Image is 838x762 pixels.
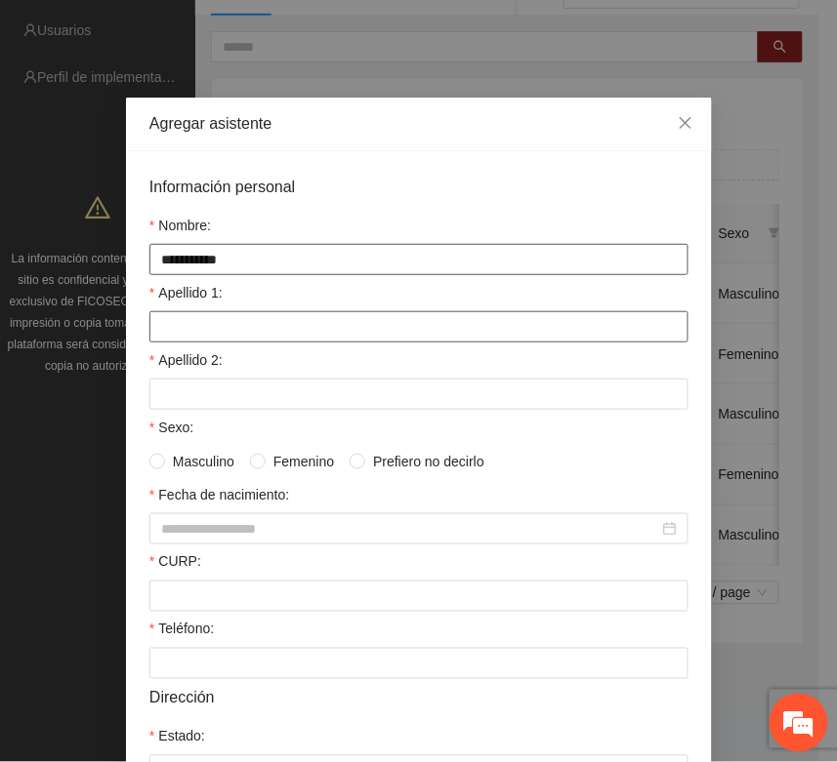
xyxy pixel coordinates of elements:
[165,451,242,472] span: Masculino
[678,115,693,131] span: close
[149,311,689,342] input: Apellido 1:
[149,417,193,438] label: Sexo:
[149,113,689,135] div: Agregar asistente
[266,451,342,472] span: Femenino
[102,100,328,125] div: Chatee con nosotros ahora
[365,451,492,472] span: Prefiero no decirlo
[149,551,201,573] label: CURP:
[149,686,215,710] span: Dirección
[149,581,689,612] input: CURP:
[149,648,689,679] input: Teléfono:
[320,10,367,57] div: Minimizar ventana de chat en vivo
[149,619,214,640] label: Teléfono:
[149,379,689,410] input: Apellido 2:
[149,175,295,199] span: Información personal
[149,349,223,371] label: Apellido 2:
[149,215,211,236] label: Nombre:
[149,282,223,303] label: Apellido 1:
[149,726,205,747] label: Estado:
[161,518,659,540] input: Fecha de nacimiento:
[659,98,712,150] button: Close
[113,261,270,458] span: Estamos en línea.
[10,533,372,601] textarea: Escriba su mensaje y pulse “Intro”
[149,244,689,275] input: Nombre:
[149,484,289,505] label: Fecha de nacimiento:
